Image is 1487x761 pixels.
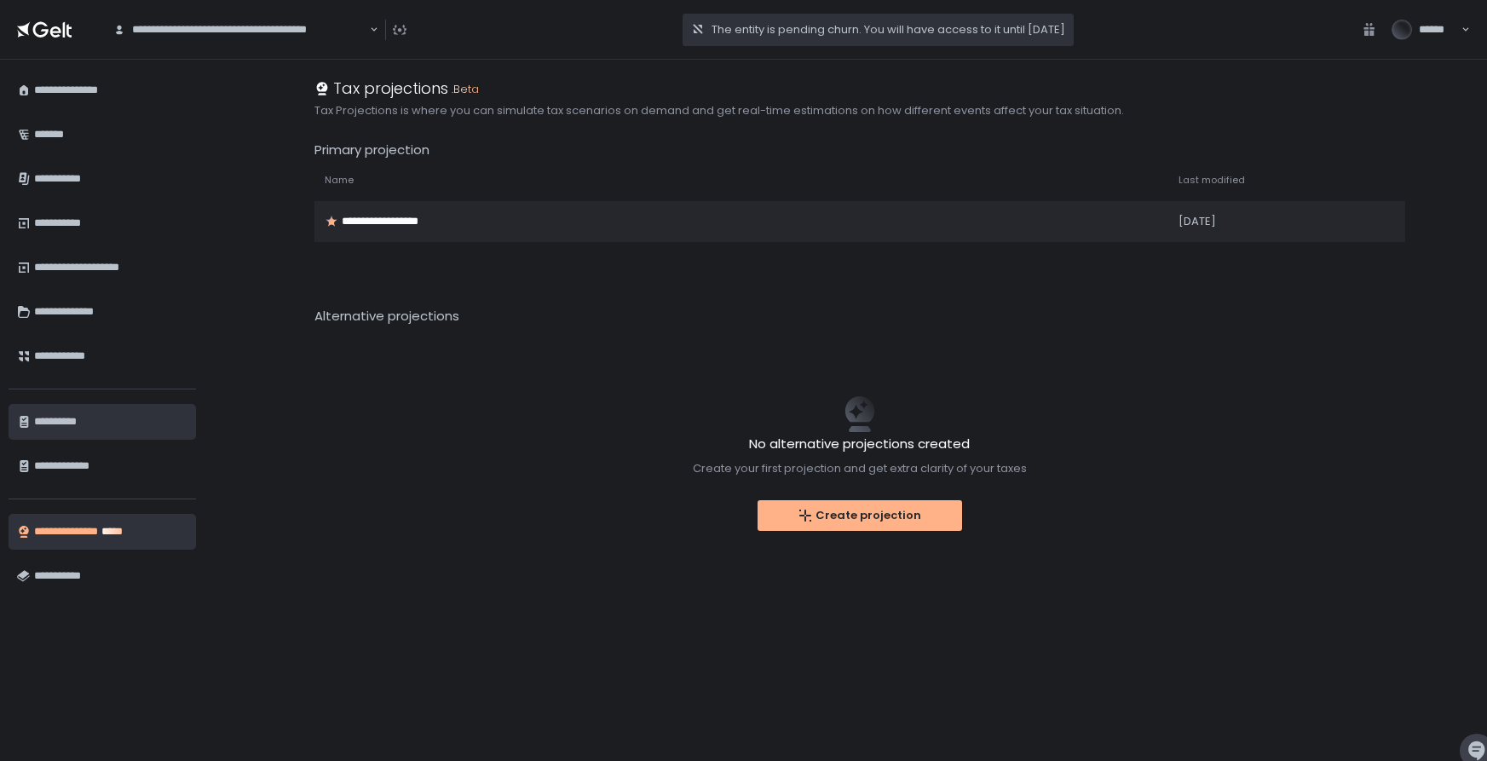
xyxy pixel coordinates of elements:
[693,435,1027,454] h2: No alternative projections created
[758,500,962,531] button: Create projection
[314,141,429,159] span: Primary projection
[712,22,1065,37] span: The entity is pending churn. You will have access to it until [DATE]
[314,307,459,326] span: Alternative projections
[798,508,921,523] div: Create projection
[325,174,354,187] span: Name
[1179,214,1297,229] div: [DATE]
[314,103,1124,118] h2: Tax Projections is where you can simulate tax scenarios on demand and get real-time estimations o...
[693,461,1027,476] div: Create your first projection and get extra clarity of your taxes
[448,81,479,98] span: .Beta
[102,11,378,49] div: Search for option
[367,21,368,38] input: Search for option
[1179,174,1245,187] span: Last modified
[314,77,448,100] div: Tax projections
